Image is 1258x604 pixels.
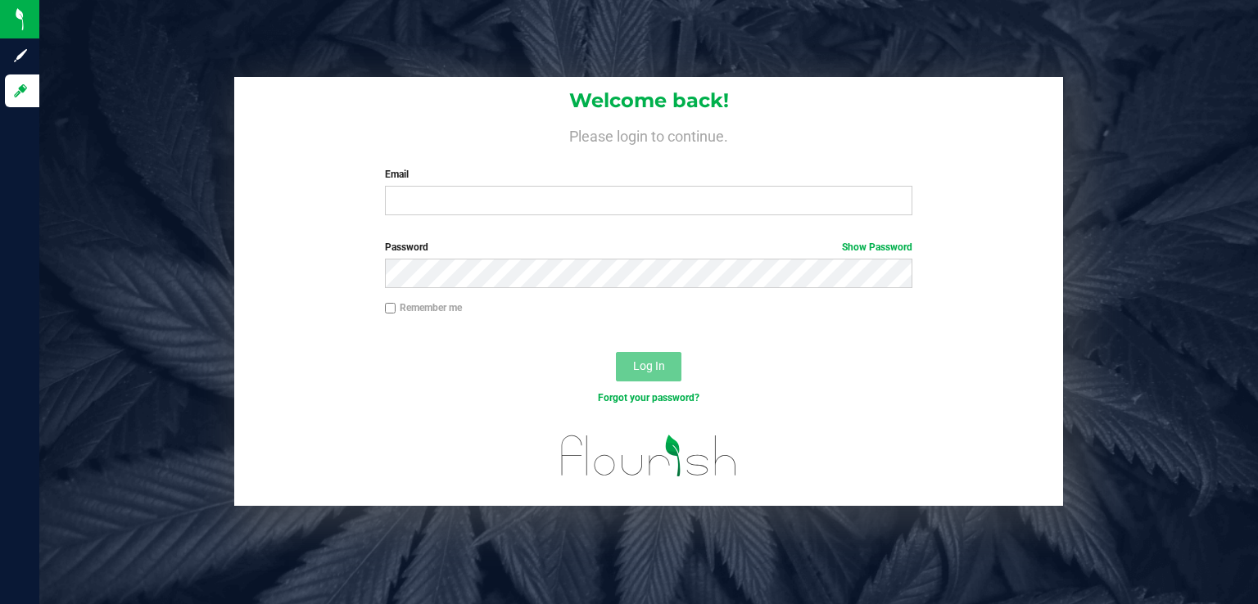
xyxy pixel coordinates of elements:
[12,47,29,64] inline-svg: Sign up
[545,422,753,489] img: flourish_logo.svg
[385,300,462,315] label: Remember me
[12,83,29,99] inline-svg: Log in
[385,241,428,253] span: Password
[633,359,665,372] span: Log In
[842,241,912,253] a: Show Password
[234,90,1063,111] h1: Welcome back!
[598,392,699,403] a: Forgot your password?
[616,352,681,381] button: Log In
[234,124,1063,144] h4: Please login to continue.
[385,303,396,314] input: Remember me
[385,167,913,182] label: Email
